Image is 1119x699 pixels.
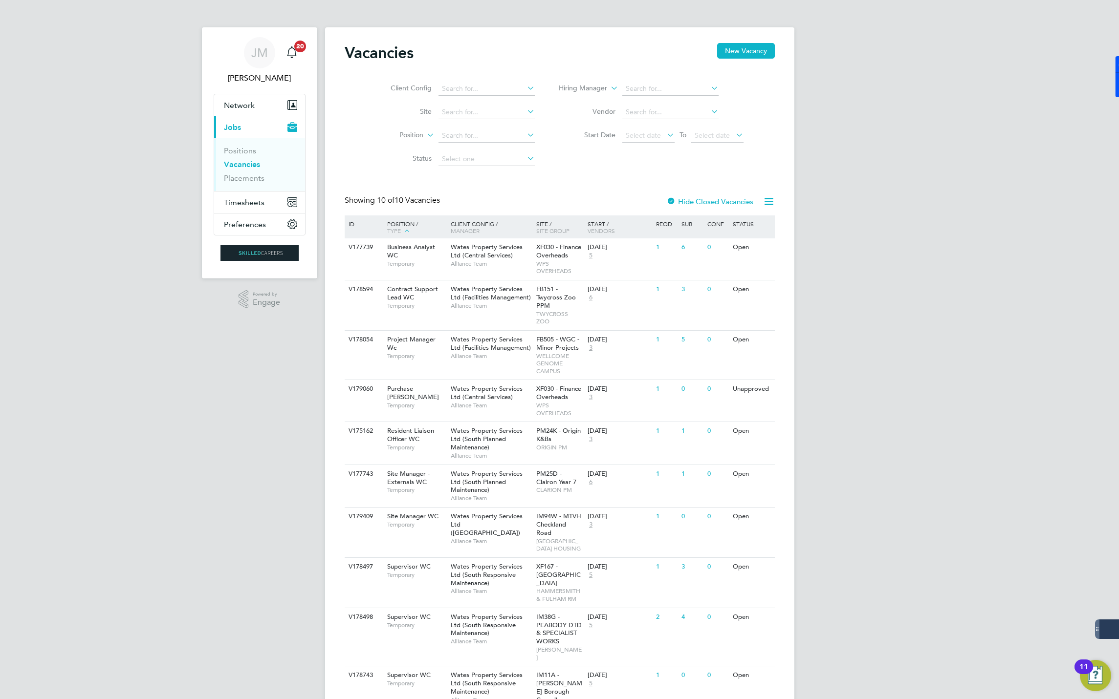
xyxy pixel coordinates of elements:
span: IM94W - MTVH Checkland Road [536,512,581,537]
span: To [677,128,689,141]
span: Select date [626,131,661,140]
span: Alliance Team [451,352,531,360]
div: 1 [654,558,679,576]
div: 1 [654,508,679,526]
div: 3 [679,558,704,576]
span: Temporary [387,444,446,451]
span: Site Manager - Externals WC [387,469,430,486]
div: 0 [705,238,730,256]
span: Timesheets [224,198,264,207]
div: V175162 [346,422,380,440]
span: Wates Property Services Ltd (South Responsive Maintenance) [451,671,523,696]
span: Network [224,101,255,110]
input: Search for... [439,129,535,143]
span: CLARION PM [536,486,583,494]
div: Position / [380,215,448,240]
a: Powered byEngage [239,290,280,309]
div: Client Config / [448,215,534,239]
a: Vacancies [224,160,260,169]
button: Open Resource Center, 11 new notifications [1080,660,1111,691]
div: 2 [654,608,679,626]
div: V177739 [346,238,380,256]
span: Wates Property Services Ltd (Facilities Management) [451,285,531,301]
div: 1 [654,465,679,483]
div: [DATE] [588,470,651,478]
span: Alliance Team [451,260,531,268]
span: Temporary [387,260,446,268]
span: ORIGIN PM [536,444,583,451]
span: Alliance Team [451,452,531,460]
span: Temporary [387,486,446,494]
img: skilledcareers-logo-retina.png [220,245,299,261]
a: 20 [282,37,302,68]
div: 5 [679,331,704,349]
div: Status [730,215,773,232]
div: Open [730,666,773,684]
div: Conf [705,215,730,232]
div: Open [730,608,773,626]
span: 5 [588,571,594,579]
label: Status [375,154,432,163]
div: Open [730,422,773,440]
span: Alliance Team [451,302,531,310]
div: 1 [654,331,679,349]
a: Go to home page [214,245,306,261]
span: Select date [695,131,730,140]
span: 10 of [377,195,395,205]
span: Wates Property Services Ltd (Central Services) [451,243,523,259]
div: 6 [679,238,704,256]
span: IM38G - PEABODY DTD & SPECIALIST WORKS [536,613,582,646]
input: Search for... [622,82,719,96]
div: 1 [679,465,704,483]
span: Alliance Team [451,587,531,595]
span: Wates Property Services Ltd (South Responsive Maintenance) [451,562,523,587]
span: Supervisor WC [387,613,431,621]
div: [DATE] [588,243,651,252]
span: XF030 - Finance Overheads [536,384,581,401]
span: PM24K - Origin K&Bs [536,426,581,443]
div: V179060 [346,380,380,398]
div: 0 [705,422,730,440]
span: Site Manager WC [387,512,439,520]
div: 0 [679,380,704,398]
div: [DATE] [588,336,651,344]
span: WPS OVERHEADS [536,402,583,417]
div: V178594 [346,280,380,298]
span: [GEOGRAPHIC_DATA] HOUSING [536,537,583,552]
span: FB505 - WGC - Minor Projects [536,335,579,352]
span: PM25D - Clairon Year 7 [536,469,576,486]
div: 0 [705,380,730,398]
div: Jobs [214,138,305,191]
div: [DATE] [588,385,651,393]
div: Start / [585,215,654,239]
div: [DATE] [588,613,651,621]
span: Contract Support Lead WC [387,285,438,301]
input: Search for... [439,106,535,119]
label: Client Config [375,84,432,92]
div: Open [730,238,773,256]
span: Supervisor WC [387,671,431,679]
span: 3 [588,393,594,402]
span: Temporary [387,352,446,360]
a: Positions [224,146,256,155]
div: [DATE] [588,671,651,679]
span: 20 [294,41,306,52]
div: 0 [705,608,730,626]
span: XF167 - [GEOGRAPHIC_DATA] [536,562,581,587]
span: 3 [588,521,594,529]
div: [DATE] [588,427,651,435]
span: 6 [588,478,594,487]
span: Type [387,227,401,234]
span: Manager [451,227,480,234]
div: Unapproved [730,380,773,398]
input: Search for... [622,106,719,119]
label: Start Date [559,130,615,139]
span: Wates Property Services Ltd (Facilities Management) [451,335,531,352]
div: 0 [679,508,704,526]
div: 1 [679,422,704,440]
span: 5 [588,252,594,260]
div: 1 [654,422,679,440]
div: ID [346,215,380,232]
input: Select one [439,152,535,166]
button: Preferences [214,213,305,235]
